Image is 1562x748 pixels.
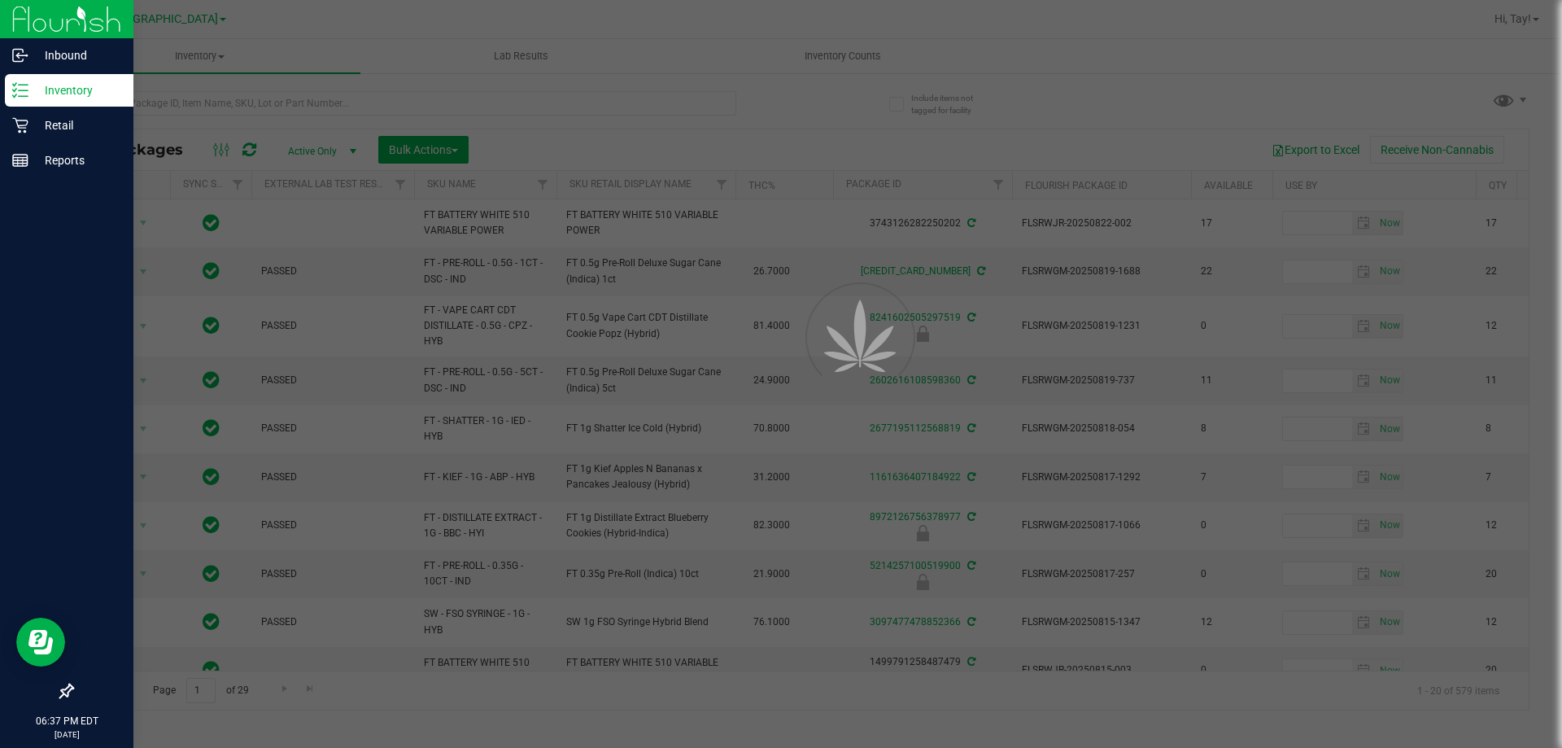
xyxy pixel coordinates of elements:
p: Reports [28,151,126,170]
iframe: Resource center [16,618,65,667]
inline-svg: Retail [12,117,28,133]
inline-svg: Inventory [12,82,28,98]
p: Retail [28,116,126,135]
p: Inbound [28,46,126,65]
p: Inventory [28,81,126,100]
p: [DATE] [7,728,126,741]
inline-svg: Inbound [12,47,28,63]
inline-svg: Reports [12,152,28,168]
p: 06:37 PM EDT [7,714,126,728]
